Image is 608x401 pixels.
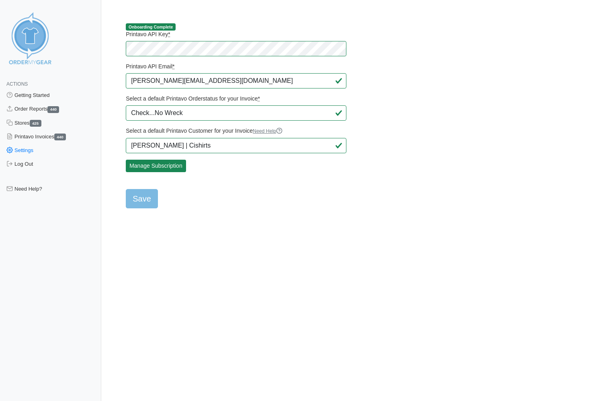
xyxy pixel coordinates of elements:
[126,31,346,38] label: Printavo API Key
[126,160,186,172] a: Manage Subscription
[54,134,66,140] span: 440
[6,81,28,87] span: Actions
[168,31,170,37] abbr: required
[126,127,346,135] label: Select a default Printavo Customer for your Invoice
[258,95,260,102] abbr: required
[172,63,174,70] abbr: required
[47,106,59,113] span: 440
[126,138,346,153] input: Type at least 4 characters
[126,189,158,208] input: Save
[126,23,176,31] span: Onboarding Complete
[126,63,346,70] label: Printavo API Email
[253,128,283,134] a: Need Help
[30,120,41,127] span: 425
[126,95,346,102] label: Select a default Printavo Orderstatus for your Invoice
